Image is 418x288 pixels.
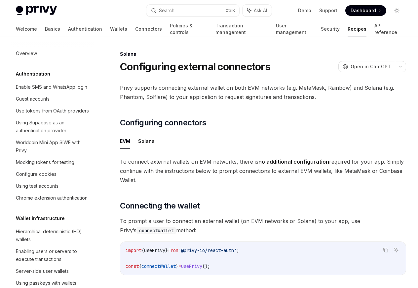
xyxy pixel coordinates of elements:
div: Using test accounts [16,182,58,190]
span: ; [237,247,239,253]
span: } [176,263,178,269]
button: EVM [120,133,130,149]
div: Using passkeys with wallets [16,279,76,287]
div: Server-side user wallets [16,267,69,275]
span: usePrivy [181,263,202,269]
button: Ask AI [243,5,272,16]
span: Dashboard [351,7,376,14]
span: from [168,247,178,253]
a: Using Supabase as an authentication provider [11,117,95,137]
div: Enabling users or servers to execute transactions [16,247,91,263]
a: Hierarchical deterministic (HD) wallets [11,226,95,245]
span: Privy supports connecting external wallet on both EVM networks (e.g. MetaMask, Rainbow) and Solan... [120,83,406,102]
a: Using test accounts [11,180,95,192]
h1: Configuring external connectors [120,61,270,73]
button: Ask AI [392,246,400,254]
div: Mocking tokens for testing [16,158,74,166]
a: Wallets [110,21,127,37]
a: API reference [374,21,402,37]
div: Configure cookies [16,170,57,178]
span: Configuring connectors [120,117,206,128]
span: To prompt a user to connect an external wallet (on EVM networks or Solana) to your app, use Privy... [120,216,406,235]
span: Ask AI [254,7,267,14]
a: User management [276,21,313,37]
span: '@privy-io/react-auth' [178,247,237,253]
a: Support [319,7,337,14]
button: Open in ChatGPT [338,61,395,72]
span: usePrivy [144,247,165,253]
div: Worldcoin Mini App SIWE with Privy [16,139,91,154]
a: Recipes [348,21,366,37]
a: Chrome extension authentication [11,192,95,204]
span: connectWallet [141,263,176,269]
a: Worldcoin Mini App SIWE with Privy [11,137,95,156]
div: Solana [120,51,406,57]
a: Enabling users or servers to execute transactions [11,245,95,265]
span: import [126,247,141,253]
div: Enable SMS and WhatsApp login [16,83,87,91]
a: Server-side user wallets [11,265,95,277]
span: Connecting the wallet [120,201,200,211]
a: Guest accounts [11,93,95,105]
a: Enable SMS and WhatsApp login [11,81,95,93]
a: Security [321,21,340,37]
div: Guest accounts [16,95,50,103]
a: Authentication [68,21,102,37]
span: } [165,247,168,253]
a: Configure cookies [11,168,95,180]
div: Use tokens from OAuth providers [16,107,89,115]
a: Welcome [16,21,37,37]
span: { [141,247,144,253]
button: Toggle dark mode [392,5,402,16]
span: { [139,263,141,269]
span: Open in ChatGPT [351,63,391,70]
div: Overview [16,49,37,57]
span: = [178,263,181,269]
button: Solana [138,133,155,149]
strong: no additional configuration [258,158,329,165]
span: (); [202,263,210,269]
button: Search...CtrlK [146,5,239,16]
a: Connectors [135,21,162,37]
a: Dashboard [345,5,386,16]
h5: Wallet infrastructure [16,214,65,222]
div: Search... [159,7,177,15]
span: const [126,263,139,269]
a: Basics [45,21,60,37]
div: Chrome extension authentication [16,194,88,202]
span: Ctrl K [225,8,235,13]
a: Overview [11,48,95,59]
span: To connect external wallets on EVM networks, there is required for your app. Simply continue with... [120,157,406,185]
a: Demo [298,7,311,14]
h5: Authentication [16,70,50,78]
div: Using Supabase as an authentication provider [16,119,91,135]
a: Use tokens from OAuth providers [11,105,95,117]
a: Mocking tokens for testing [11,156,95,168]
img: light logo [16,6,57,15]
a: Transaction management [215,21,268,37]
code: connectWallet [136,227,176,234]
button: Copy the contents from the code block [381,246,390,254]
a: Policies & controls [170,21,208,37]
div: Hierarchical deterministic (HD) wallets [16,228,91,243]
